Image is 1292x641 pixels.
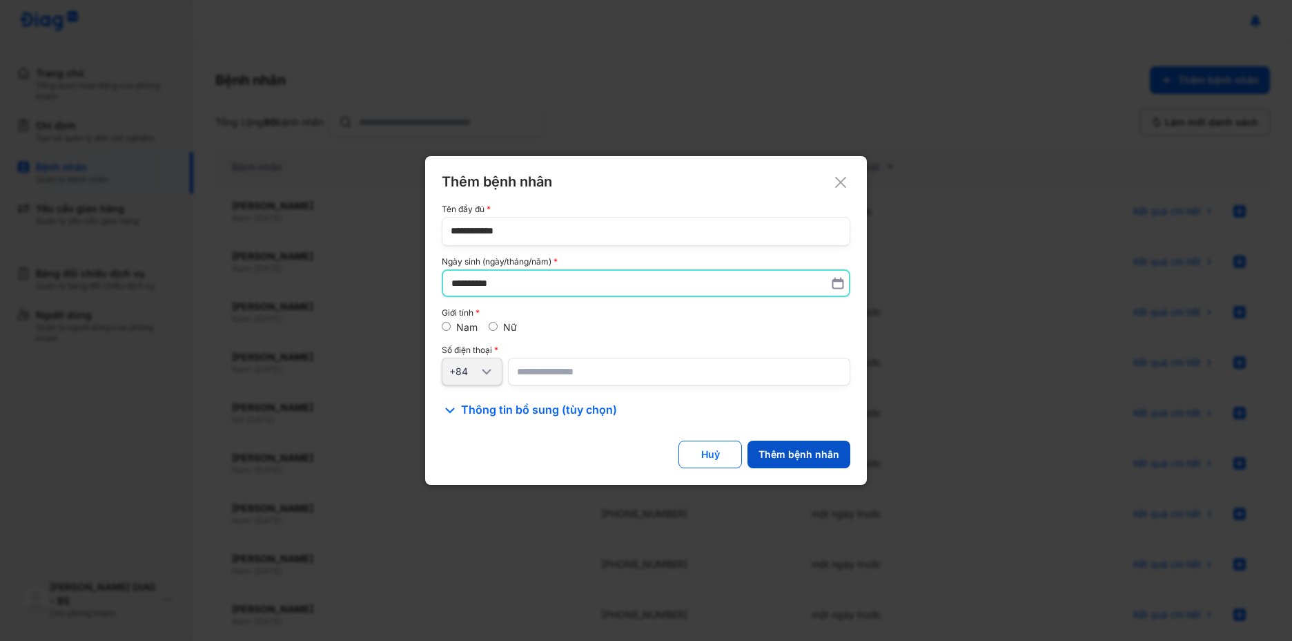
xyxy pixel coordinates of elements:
[449,365,478,379] div: +84
[503,321,517,333] label: Nữ
[758,448,839,461] div: Thêm bệnh nhân
[442,173,850,191] div: Thêm bệnh nhân
[442,345,850,355] div: Số điện thoại
[442,257,850,267] div: Ngày sinh (ngày/tháng/năm)
[461,402,617,419] span: Thông tin bổ sung (tùy chọn)
[678,441,742,468] button: Huỷ
[442,204,850,214] div: Tên đầy đủ
[456,321,478,333] label: Nam
[747,441,850,468] button: Thêm bệnh nhân
[442,308,850,318] div: Giới tính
